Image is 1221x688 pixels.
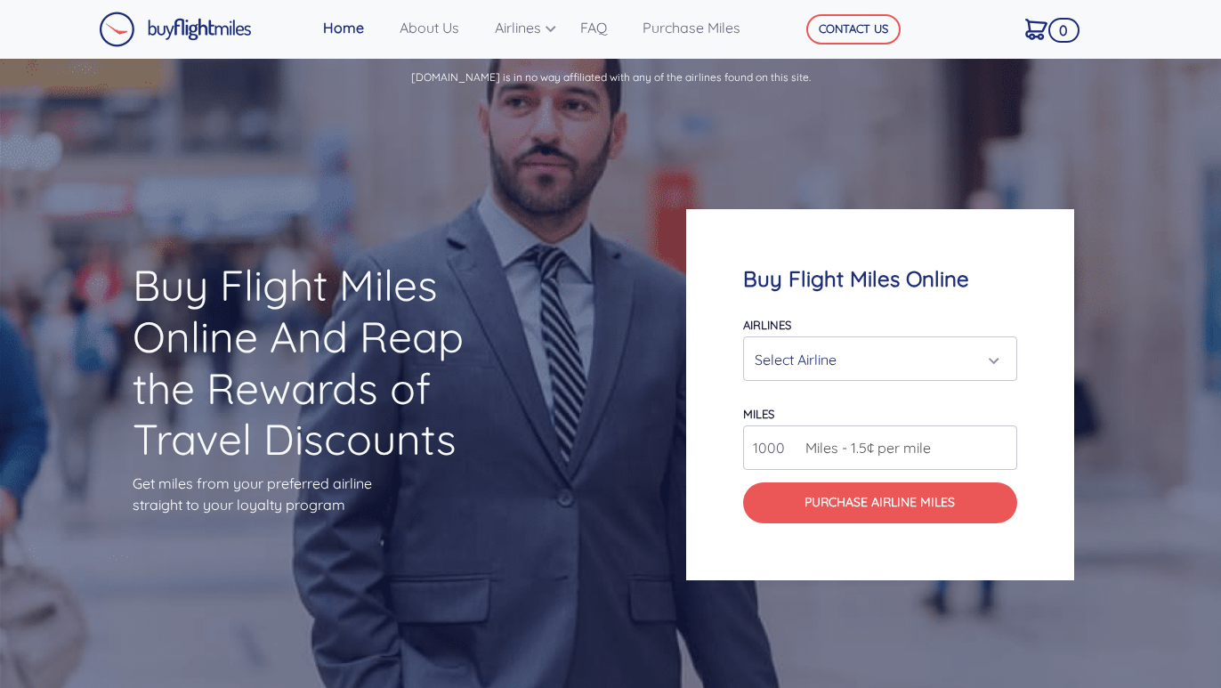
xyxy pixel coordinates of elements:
[99,7,252,52] a: Buy Flight Miles Logo
[755,343,996,376] div: Select Airline
[99,12,252,47] img: Buy Flight Miles Logo
[133,260,536,465] h1: Buy Flight Miles Online And Reap the Rewards of Travel Discounts
[806,14,901,45] button: CONTACT US
[743,482,1018,523] button: Purchase Airline Miles
[743,407,774,421] label: miles
[316,10,392,45] a: Home
[1048,18,1079,43] span: 0
[1018,10,1072,47] a: 0
[1025,19,1047,40] img: Cart
[743,336,1018,381] button: Select Airline
[635,10,769,45] a: Purchase Miles
[573,10,635,45] a: FAQ
[743,318,791,332] label: Airlines
[488,10,573,45] a: Airlines
[743,266,1018,292] h4: Buy Flight Miles Online
[796,437,931,458] span: Miles - 1.5¢ per mile
[392,10,488,45] a: About Us
[133,473,536,515] p: Get miles from your preferred airline straight to your loyalty program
